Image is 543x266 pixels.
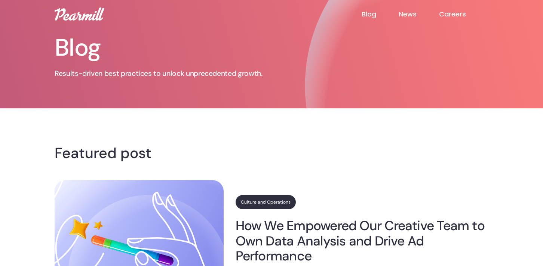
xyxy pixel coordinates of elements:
[399,10,439,19] a: News
[55,147,488,159] h4: Featured post
[55,7,104,21] img: Pearmill logo
[236,195,296,209] a: Culture and Operations
[55,36,309,60] h1: Blog
[236,218,488,263] a: How We Empowered Our Creative Team to Own Data Analysis and Drive Ad Performance
[55,69,309,78] p: Results-driven best practices to unlock unprecedented growth.
[362,10,399,19] a: Blog
[439,10,488,19] a: Careers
